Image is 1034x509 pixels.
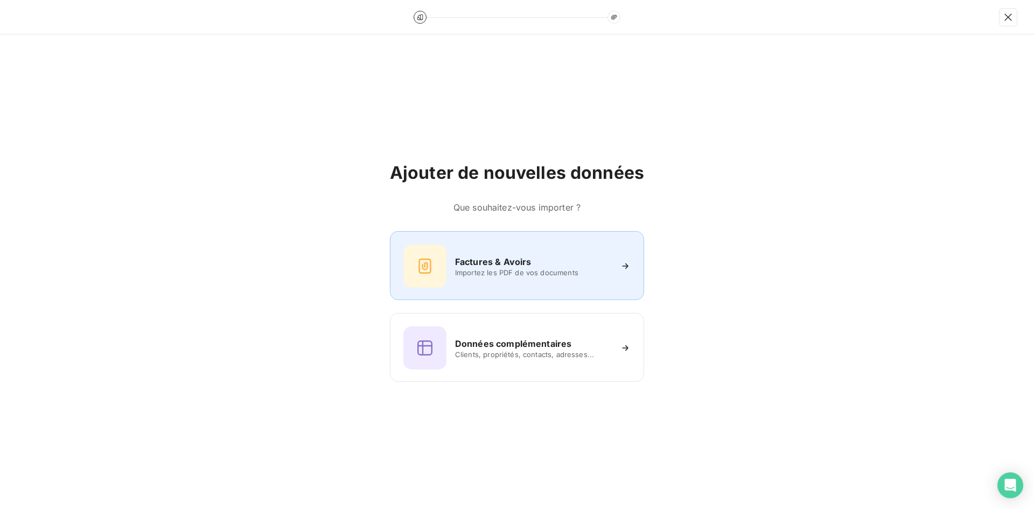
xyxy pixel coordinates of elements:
[455,337,571,350] h6: Données complémentaires
[455,350,611,359] span: Clients, propriétés, contacts, adresses...
[390,162,644,184] h2: Ajouter de nouvelles données
[390,201,644,214] h6: Que souhaitez-vous importer ?
[997,472,1023,498] div: Open Intercom Messenger
[455,255,532,268] h6: Factures & Avoirs
[455,268,611,277] span: Importez les PDF de vos documents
